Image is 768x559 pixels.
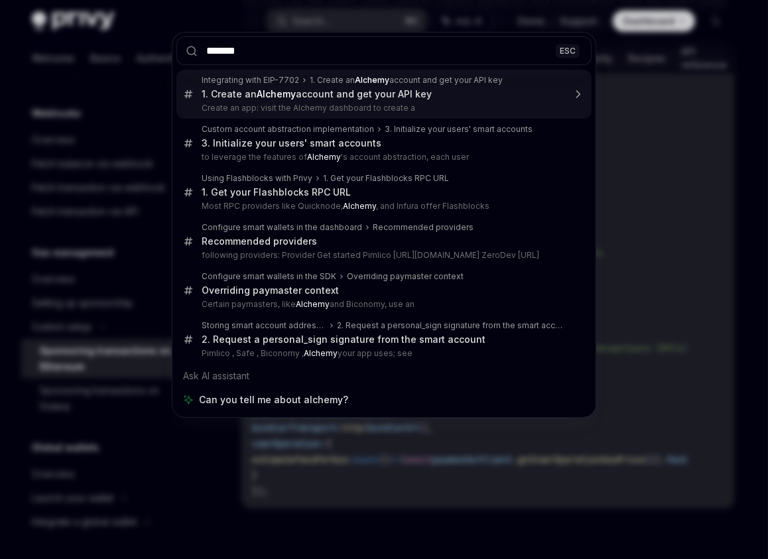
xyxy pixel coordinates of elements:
div: Overriding paymaster context [347,271,464,282]
b: Alchemy [343,201,376,211]
p: Pimlico , Safe , Biconomy , your app uses; see [202,348,564,359]
b: Alchemy [296,299,330,309]
div: 3. Initialize your users' smart accounts [202,137,381,149]
p: Create an app: visit the Alchemy dashboard to create a [202,103,564,113]
div: Recommended providers [202,235,317,247]
p: Certain paymasters, like and Biconomy, use an [202,299,564,310]
div: 2. Request a personal_sign signature from the smart account [202,334,485,345]
b: Alchemy [355,75,389,85]
div: 1. Get your Flashblocks RPC URL [202,186,351,198]
p: following providers: Provider Get started Pimlico [URL][DOMAIN_NAME] ZeroDev [URL] [202,250,564,261]
p: Most RPC providers like Quicknode, , and Infura offer Flashblocks [202,201,564,212]
b: Alchemy [257,88,296,99]
div: Configure smart wallets in the SDK [202,271,336,282]
div: ESC [556,44,580,58]
div: Using Flashblocks with Privy [202,173,312,184]
div: Integrating with EIP-7702 [202,75,299,86]
b: Alchemy [307,152,341,162]
div: 2. Request a personal_sign signature from the smart account [337,320,564,331]
div: Storing smart account addresses [202,320,326,331]
div: Configure smart wallets in the dashboard [202,222,362,233]
p: to leverage the features of 's account abstraction, each user [202,152,564,162]
div: Ask AI assistant [176,364,592,388]
div: 1. Get your Flashblocks RPC URL [323,173,449,184]
div: Custom account abstraction implementation [202,124,374,135]
div: 1. Create an account and get your API key [202,88,432,100]
div: 3. Initialize your users' smart accounts [385,124,533,135]
div: 1. Create an account and get your API key [310,75,503,86]
span: Can you tell me about alchemy? [199,393,348,406]
div: Recommended providers [373,222,474,233]
b: Alchemy [304,348,338,358]
div: Overriding paymaster context [202,284,339,296]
